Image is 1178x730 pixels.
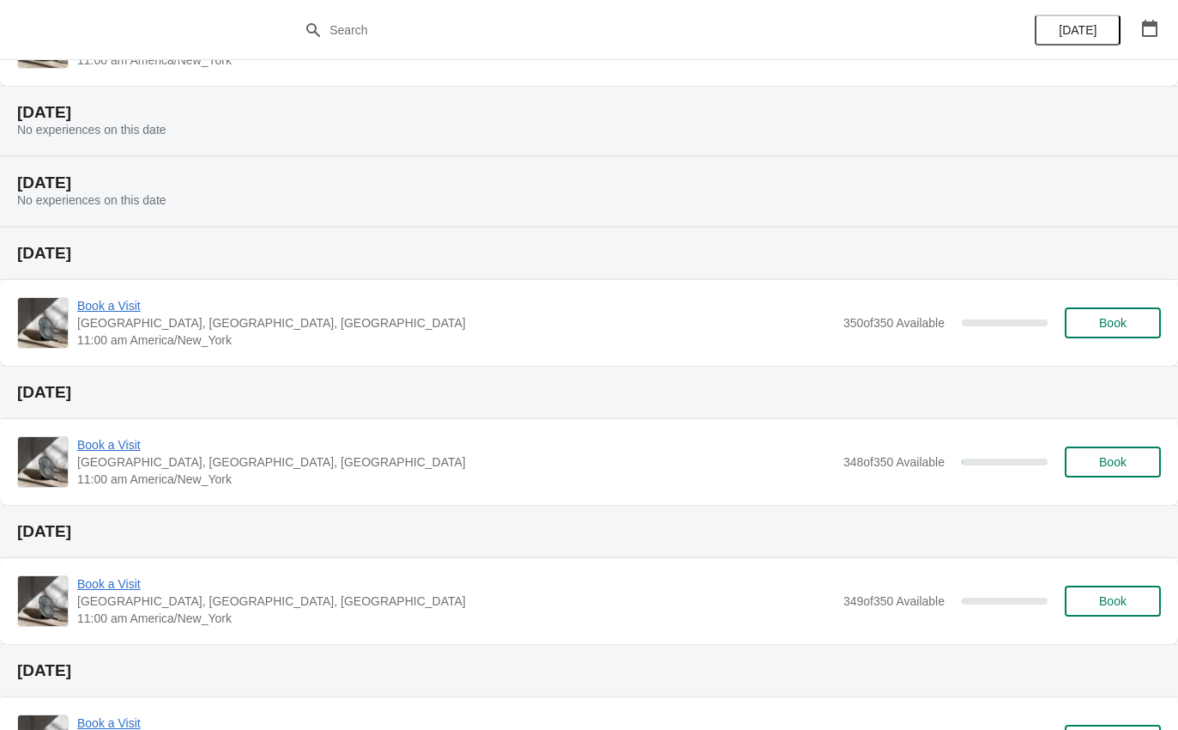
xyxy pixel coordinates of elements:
input: Search [329,15,884,46]
span: Book [1099,316,1127,330]
span: Book [1099,594,1127,608]
span: [GEOGRAPHIC_DATA], [GEOGRAPHIC_DATA], [GEOGRAPHIC_DATA] [77,453,835,471]
button: [DATE] [1035,15,1121,46]
span: 349 of 350 Available [843,594,945,608]
span: Book [1099,455,1127,469]
h2: [DATE] [17,174,1161,192]
span: 11:00 am America/New_York [77,332,835,349]
button: Book [1065,447,1161,478]
h2: [DATE] [17,523,1161,540]
span: 11:00 am America/New_York [77,610,835,627]
span: Book a Visit [77,297,835,314]
span: [GEOGRAPHIC_DATA], [GEOGRAPHIC_DATA], [GEOGRAPHIC_DATA] [77,314,835,332]
span: No experiences on this date [17,123,166,137]
span: 11:00 am America/New_York [77,52,835,69]
span: Book a Visit [77,436,835,453]
span: 11:00 am America/New_York [77,471,835,488]
img: Book a Visit | The Noguchi Museum, 33rd Road, Astoria, NY, USA | 11:00 am America/New_York [18,437,68,487]
button: Book [1065,586,1161,617]
h2: [DATE] [17,384,1161,401]
span: 348 of 350 Available [843,455,945,469]
button: Book [1065,307,1161,338]
h2: [DATE] [17,662,1161,679]
span: [DATE] [1059,23,1096,37]
span: Book a Visit [77,575,835,593]
img: Book a Visit | The Noguchi Museum, 33rd Road, Astoria, NY, USA | 11:00 am America/New_York [18,576,68,626]
h2: [DATE] [17,245,1161,262]
span: 350 of 350 Available [843,316,945,330]
span: No experiences on this date [17,193,166,207]
h2: [DATE] [17,104,1161,121]
img: Book a Visit | The Noguchi Museum, 33rd Road, Astoria, NY, USA | 11:00 am America/New_York [18,298,68,348]
span: [GEOGRAPHIC_DATA], [GEOGRAPHIC_DATA], [GEOGRAPHIC_DATA] [77,593,835,610]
